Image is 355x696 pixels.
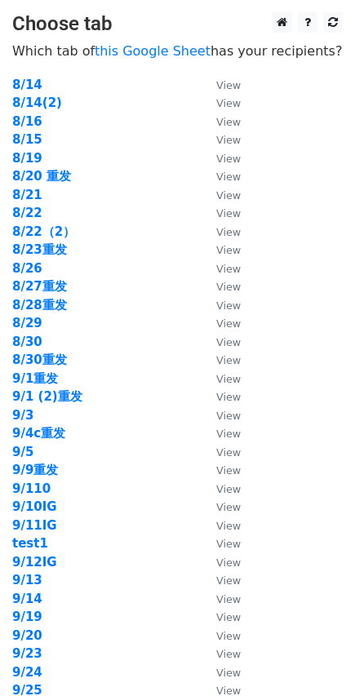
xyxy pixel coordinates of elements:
small: View [216,153,241,165]
a: View [200,481,241,496]
a: 8/22（2） [12,224,75,239]
a: View [200,95,241,110]
a: 8/16 [12,114,42,129]
a: View [200,279,241,294]
small: View [216,336,241,348]
a: View [200,426,241,441]
a: 8/22 [12,206,42,220]
a: 8/14(2) [12,95,62,110]
p: Which tab of has your recipients? [12,42,343,60]
strong: 8/27重发 [12,279,67,294]
a: View [200,389,241,404]
small: View [216,391,241,403]
small: View [216,538,241,550]
a: View [200,445,241,459]
a: 9/1重发 [12,371,58,386]
a: 9/4c重发 [12,426,65,441]
small: View [216,464,241,477]
a: 9/5 [12,445,33,459]
a: this Google Sheet [95,43,211,59]
small: View [216,281,241,293]
a: View [200,78,241,92]
a: 8/20 重发 [12,169,71,184]
a: View [200,298,241,313]
h3: Choose tab [12,12,343,36]
strong: 8/30重发 [12,352,67,367]
small: View [216,630,241,642]
small: View [216,79,241,91]
small: View [216,483,241,495]
small: View [216,189,241,202]
a: View [200,151,241,166]
a: 8/29 [12,316,42,330]
a: View [200,628,241,643]
a: View [200,169,241,184]
a: View [200,499,241,514]
small: View [216,446,241,459]
a: View [200,536,241,551]
a: View [200,114,241,129]
a: View [200,261,241,276]
a: 9/20 [12,628,42,643]
a: 9/3 [12,408,33,423]
a: View [200,352,241,367]
strong: 8/23重发 [12,242,67,257]
a: 8/14 [12,78,42,92]
a: View [200,316,241,330]
a: 8/26 [12,261,42,276]
a: 9/1 (2)重发 [12,389,82,404]
a: 8/28重发 [12,298,67,313]
a: View [200,592,241,606]
strong: 9/13 [12,573,42,587]
a: View [200,224,241,239]
small: View [216,299,241,312]
small: View [216,263,241,275]
small: View [216,501,241,513]
small: View [216,317,241,330]
small: View [216,373,241,385]
small: View [216,116,241,128]
small: View [216,134,241,146]
a: View [200,371,241,386]
a: 9/9重发 [12,463,58,477]
a: View [200,206,241,220]
small: View [216,244,241,256]
a: View [200,408,241,423]
a: View [200,188,241,202]
a: View [200,242,241,257]
small: View [216,593,241,605]
strong: 8/19 [12,151,42,166]
strong: 9/24 [12,665,42,680]
strong: 9/11IG [12,518,57,533]
a: 9/10IG [12,499,57,514]
a: 8/21 [12,188,42,202]
a: 9/14 [12,592,42,606]
small: View [216,97,241,109]
a: View [200,335,241,349]
a: 9/19 [12,610,42,624]
small: View [216,520,241,532]
a: View [200,665,241,680]
strong: 8/30 [12,335,42,349]
small: View [216,667,241,679]
small: View [216,226,241,238]
small: View [216,574,241,587]
a: test1 [12,536,48,551]
a: 8/15 [12,132,42,147]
